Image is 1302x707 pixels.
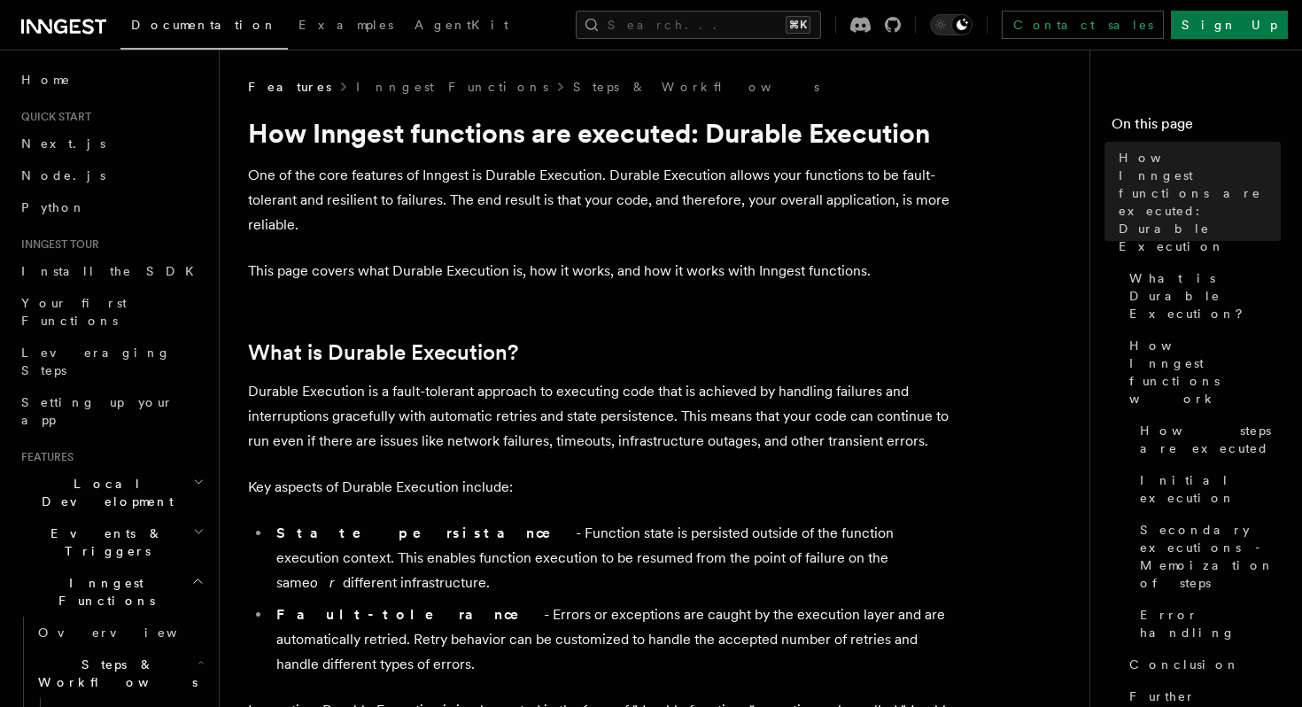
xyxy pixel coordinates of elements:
[1119,149,1281,255] span: How Inngest functions are executed: Durable Execution
[1140,422,1281,457] span: How steps are executed
[404,5,519,48] a: AgentKit
[21,264,205,278] span: Install the SDK
[248,340,518,365] a: What is Durable Execution?
[120,5,288,50] a: Documentation
[248,117,957,149] h1: How Inngest functions are executed: Durable Execution
[1133,415,1281,464] a: How steps are executed
[1133,464,1281,514] a: Initial execution
[14,524,193,560] span: Events & Triggers
[1112,113,1281,142] h4: On this page
[786,16,810,34] kbd: ⌘K
[1122,330,1281,415] a: How Inngest functions work
[1122,649,1281,680] a: Conclusion
[14,128,208,159] a: Next.js
[14,468,208,517] button: Local Development
[31,656,198,691] span: Steps & Workflows
[276,606,544,623] strong: Fault-tolerance
[288,5,404,48] a: Examples
[21,136,105,151] span: Next.js
[21,168,105,183] span: Node.js
[1129,656,1240,673] span: Conclusion
[14,450,74,464] span: Features
[1129,337,1281,408] span: How Inngest functions work
[356,78,548,96] a: Inngest Functions
[276,524,576,541] strong: State persistance
[21,395,174,427] span: Setting up your app
[1133,599,1281,649] a: Error handling
[14,237,99,252] span: Inngest tour
[14,567,208,617] button: Inngest Functions
[1140,521,1281,592] span: Secondary executions - Memoization of steps
[248,259,957,284] p: This page covers what Durable Execution is, how it works, and how it works with Inngest functions.
[14,64,208,96] a: Home
[576,11,821,39] button: Search...⌘K
[14,110,91,124] span: Quick start
[14,517,208,567] button: Events & Triggers
[14,255,208,287] a: Install the SDK
[415,18,508,32] span: AgentKit
[14,159,208,191] a: Node.js
[14,191,208,223] a: Python
[14,574,191,610] span: Inngest Functions
[271,602,957,677] li: - Errors or exceptions are caught by the execution layer and are automatically retried. Retry beh...
[248,78,331,96] span: Features
[14,337,208,386] a: Leveraging Steps
[21,296,127,328] span: Your first Functions
[1112,142,1281,262] a: How Inngest functions are executed: Durable Execution
[573,78,819,96] a: Steps & Workflows
[14,386,208,436] a: Setting up your app
[248,379,957,454] p: Durable Execution is a fault-tolerant approach to executing code that is achieved by handling fai...
[1140,606,1281,641] span: Error handling
[248,475,957,500] p: Key aspects of Durable Execution include:
[21,200,86,214] span: Python
[1140,471,1281,507] span: Initial execution
[131,18,277,32] span: Documentation
[31,617,208,649] a: Overview
[21,71,71,89] span: Home
[1171,11,1288,39] a: Sign Up
[31,649,208,698] button: Steps & Workflows
[21,346,171,377] span: Leveraging Steps
[930,14,973,35] button: Toggle dark mode
[1122,262,1281,330] a: What is Durable Execution?
[38,625,221,640] span: Overview
[14,287,208,337] a: Your first Functions
[271,521,957,595] li: - Function state is persisted outside of the function execution context. This enables function ex...
[1133,514,1281,599] a: Secondary executions - Memoization of steps
[248,163,957,237] p: One of the core features of Inngest is Durable Execution. Durable Execution allows your functions...
[1002,11,1164,39] a: Contact sales
[1129,269,1281,322] span: What is Durable Execution?
[14,475,193,510] span: Local Development
[298,18,393,32] span: Examples
[310,574,343,591] em: or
